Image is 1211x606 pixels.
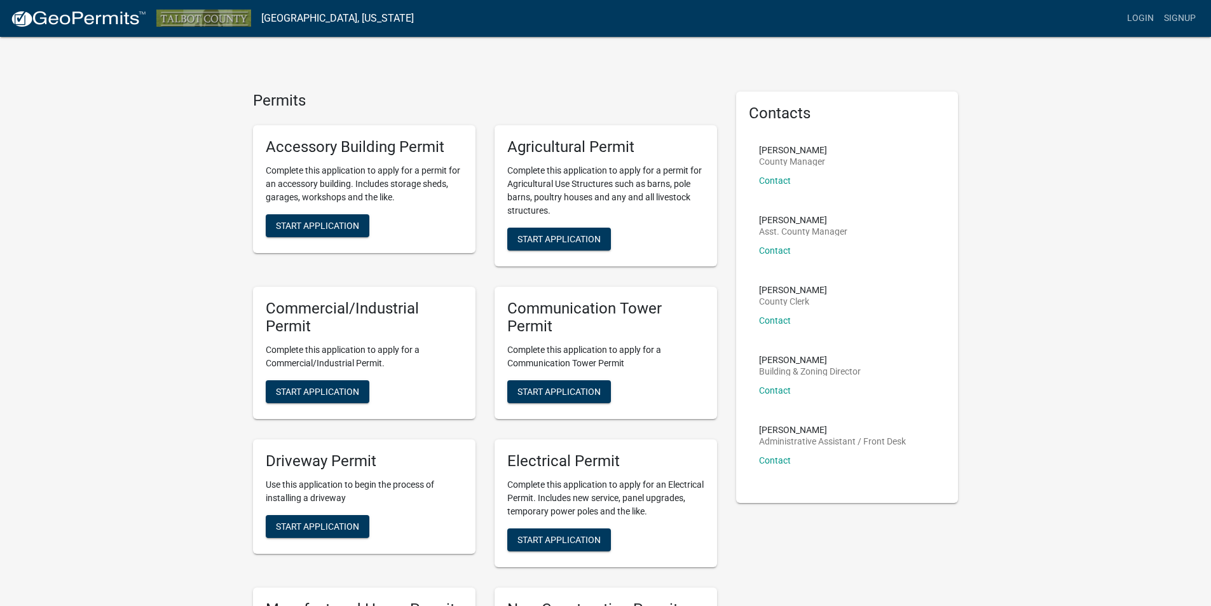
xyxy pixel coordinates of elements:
a: [GEOGRAPHIC_DATA], [US_STATE] [261,8,414,29]
h5: Commercial/Industrial Permit [266,300,463,336]
p: Administrative Assistant / Front Desk [759,437,906,446]
h5: Contacts [749,104,946,123]
img: Talbot County, Georgia [156,10,251,27]
button: Start Application [266,214,369,237]
p: Use this application to begin the process of installing a driveway [266,478,463,505]
p: County Manager [759,157,827,166]
p: [PERSON_NAME] [759,216,847,224]
p: Asst. County Manager [759,227,847,236]
p: Complete this application to apply for a permit for an accessory building. Includes storage sheds... [266,164,463,204]
a: Contact [759,385,791,396]
p: [PERSON_NAME] [759,286,827,294]
h5: Driveway Permit [266,452,463,471]
a: Contact [759,245,791,256]
a: Login [1122,6,1159,31]
h5: Communication Tower Permit [507,300,704,336]
button: Start Application [266,515,369,538]
button: Start Application [507,228,611,251]
a: Contact [759,315,791,326]
h5: Agricultural Permit [507,138,704,156]
h5: Accessory Building Permit [266,138,463,156]
button: Start Application [507,528,611,551]
p: Complete this application to apply for a permit for Agricultural Use Structures such as barns, po... [507,164,704,217]
span: Start Application [517,387,601,397]
p: Complete this application to apply for a Commercial/Industrial Permit. [266,343,463,370]
span: Start Application [517,534,601,544]
p: [PERSON_NAME] [759,355,861,364]
p: [PERSON_NAME] [759,425,906,434]
a: Signup [1159,6,1201,31]
span: Start Application [276,220,359,230]
h4: Permits [253,92,717,110]
p: [PERSON_NAME] [759,146,827,155]
button: Start Application [266,380,369,403]
span: Start Application [276,521,359,531]
p: Building & Zoning Director [759,367,861,376]
a: Contact [759,455,791,465]
p: County Clerk [759,297,827,306]
p: Complete this application to apply for a Communication Tower Permit [507,343,704,370]
button: Start Application [507,380,611,403]
span: Start Application [276,387,359,397]
p: Complete this application to apply for an Electrical Permit. Includes new service, panel upgrades... [507,478,704,518]
h5: Electrical Permit [507,452,704,471]
a: Contact [759,176,791,186]
span: Start Application [517,233,601,244]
